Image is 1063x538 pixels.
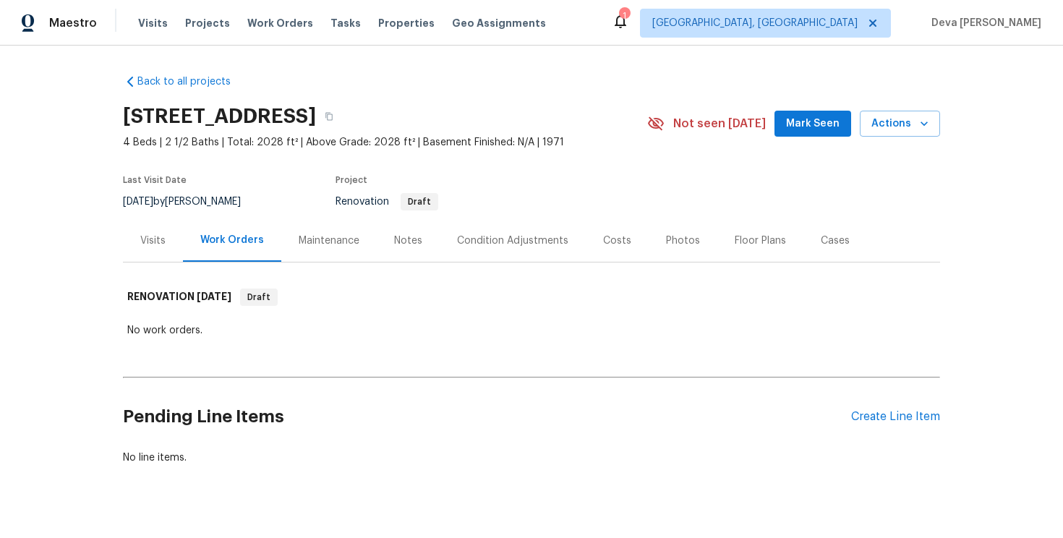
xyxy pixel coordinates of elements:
div: 1 [619,9,629,23]
span: [DATE] [197,291,231,302]
span: Visits [138,16,168,30]
button: Mark Seen [774,111,851,137]
span: Geo Assignments [452,16,546,30]
button: Copy Address [316,103,342,129]
span: Actions [871,115,928,133]
h6: RENOVATION [127,289,231,306]
h2: [STREET_ADDRESS] [123,109,316,124]
div: Work Orders [200,233,264,247]
button: Actions [860,111,940,137]
div: Notes [394,234,422,248]
div: Maintenance [299,234,359,248]
div: Visits [140,234,166,248]
span: Renovation [336,197,438,207]
span: [DATE] [123,197,153,207]
span: Tasks [330,18,361,28]
span: Last Visit Date [123,176,187,184]
div: Photos [666,234,700,248]
span: Properties [378,16,435,30]
span: Project [336,176,367,184]
span: Draft [242,290,276,304]
span: Not seen [DATE] [673,116,766,131]
span: Draft [402,197,437,206]
a: Back to all projects [123,74,262,89]
div: Floor Plans [735,234,786,248]
div: Costs [603,234,631,248]
div: No line items. [123,451,940,465]
div: No work orders. [127,323,936,338]
span: [GEOGRAPHIC_DATA], [GEOGRAPHIC_DATA] [652,16,858,30]
span: Work Orders [247,16,313,30]
div: Cases [821,234,850,248]
span: 4 Beds | 2 1/2 Baths | Total: 2028 ft² | Above Grade: 2028 ft² | Basement Finished: N/A | 1971 [123,135,647,150]
div: RENOVATION [DATE]Draft [123,274,940,320]
span: Maestro [49,16,97,30]
div: Condition Adjustments [457,234,568,248]
div: by [PERSON_NAME] [123,193,258,210]
span: Mark Seen [786,115,840,133]
h2: Pending Line Items [123,383,851,451]
span: Projects [185,16,230,30]
span: Deva [PERSON_NAME] [926,16,1041,30]
div: Create Line Item [851,410,940,424]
